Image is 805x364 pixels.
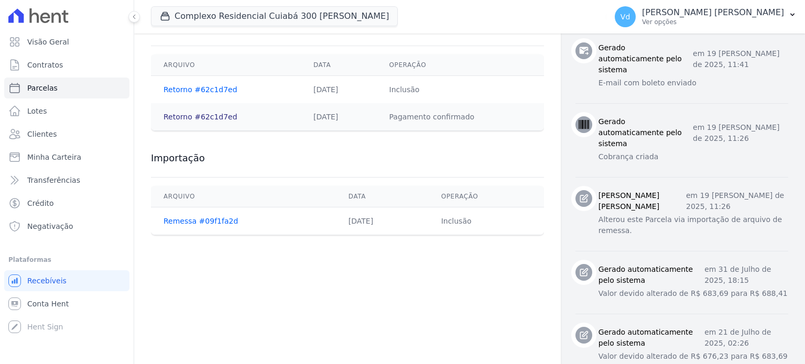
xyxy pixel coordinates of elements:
span: Minha Carteira [27,152,81,162]
a: Remessa #09f1fa2d [164,217,238,225]
p: Cobrança criada [599,151,788,162]
h3: Gerado automaticamente pelo sistema [599,264,704,286]
h3: Importação [151,152,544,164]
a: Retorno #62c1d7ed [164,85,237,94]
p: em 19 [PERSON_NAME] de 2025, 11:26 [686,190,788,212]
h3: [PERSON_NAME] [PERSON_NAME] [599,190,686,212]
span: Vd [621,13,630,20]
span: Crédito [27,198,54,208]
h3: Gerado automaticamente pelo sistema [599,116,693,149]
p: Alterou este Parcela via importação de arquivo de remessa. [599,214,788,236]
span: Contratos [27,60,63,70]
th: Arquivo [151,186,336,207]
a: Negativação [4,216,129,237]
td: Inclusão [429,207,544,235]
span: Negativação [27,221,73,231]
a: Minha Carteira [4,147,129,168]
th: Operação [429,186,544,207]
span: Clientes [27,129,57,139]
button: Vd [PERSON_NAME] [PERSON_NAME] Ver opções [606,2,805,31]
th: Arquivo [151,54,301,76]
p: em 19 [PERSON_NAME] de 2025, 11:41 [693,48,788,70]
td: [DATE] [301,103,377,130]
a: Retorno #62c1d7ed [164,113,237,121]
td: Pagamento confirmado [377,103,544,130]
span: Recebíveis [27,275,67,286]
th: Data [301,54,377,76]
th: Operação [377,54,544,76]
p: [PERSON_NAME] [PERSON_NAME] [642,7,784,18]
span: Parcelas [27,83,58,93]
span: Conta Hent [27,299,69,309]
a: Conta Hent [4,293,129,314]
td: [DATE] [336,207,429,235]
a: Recebíveis [4,270,129,291]
p: em 31 de Julho de 2025, 18:15 [704,264,788,286]
a: Parcelas [4,78,129,98]
a: Contratos [4,54,129,75]
p: Valor devido alterado de R$ 683,69 para R$ 688,41 [599,288,788,299]
span: Lotes [27,106,47,116]
span: Transferências [27,175,80,185]
p: E-mail com boleto enviado [599,78,788,89]
h3: Gerado automaticamente pelo sistema [599,327,704,349]
span: Visão Geral [27,37,69,47]
a: Clientes [4,124,129,145]
p: Valor devido alterado de R$ 676,23 para R$ 683,69 [599,351,788,362]
p: em 19 [PERSON_NAME] de 2025, 11:26 [693,122,788,144]
td: Inclusão [377,76,544,104]
div: Plataformas [8,253,125,266]
td: [DATE] [301,76,377,104]
h3: Gerado automaticamente pelo sistema [599,42,693,75]
th: Data [336,186,429,207]
a: Crédito [4,193,129,214]
p: em 21 de Julho de 2025, 02:26 [704,327,788,349]
a: Transferências [4,170,129,191]
a: Lotes [4,101,129,122]
button: Complexo Residencial Cuiabá 300 [PERSON_NAME] [151,6,398,26]
p: Ver opções [642,18,784,26]
a: Visão Geral [4,31,129,52]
